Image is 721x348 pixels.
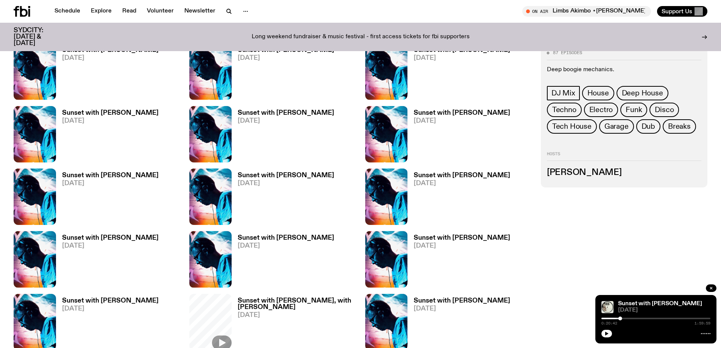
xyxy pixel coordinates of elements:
[547,86,580,100] a: DJ Mix
[86,6,116,17] a: Explore
[547,119,597,134] a: Tech House
[668,122,691,131] span: Breaks
[626,106,642,114] span: Funk
[551,89,575,97] span: DJ Mix
[56,235,159,287] a: Sunset with [PERSON_NAME][DATE]
[14,169,56,225] img: Simon Caldwell stands side on, looking downwards. He has headphones on. Behind him is a brightly ...
[62,243,159,249] span: [DATE]
[663,119,696,134] a: Breaks
[547,103,582,117] a: Techno
[414,235,510,241] h3: Sunset with [PERSON_NAME]
[238,55,334,61] span: [DATE]
[414,118,510,124] span: [DATE]
[618,301,702,307] a: Sunset with [PERSON_NAME]
[189,43,232,100] img: Simon Caldwell stands side on, looking downwards. He has headphones on. Behind him is a brightly ...
[62,172,159,179] h3: Sunset with [PERSON_NAME]
[56,110,159,162] a: Sunset with [PERSON_NAME][DATE]
[238,235,334,241] h3: Sunset with [PERSON_NAME]
[62,180,159,187] span: [DATE]
[238,180,334,187] span: [DATE]
[238,243,334,249] span: [DATE]
[636,119,660,134] a: Dub
[662,8,692,15] span: Support Us
[655,106,674,114] span: Disco
[189,106,232,162] img: Simon Caldwell stands side on, looking downwards. He has headphones on. Behind him is a brightly ...
[238,312,356,318] span: [DATE]
[552,106,576,114] span: Techno
[14,43,56,100] img: Simon Caldwell stands side on, looking downwards. He has headphones on. Behind him is a brightly ...
[649,103,679,117] a: Disco
[604,122,629,131] span: Garage
[232,110,334,162] a: Sunset with [PERSON_NAME][DATE]
[618,307,710,313] span: [DATE]
[62,55,159,61] span: [DATE]
[547,169,701,177] h3: [PERSON_NAME]
[62,306,159,312] span: [DATE]
[587,89,609,97] span: House
[553,51,582,55] span: 87 episodes
[189,169,232,225] img: Simon Caldwell stands side on, looking downwards. He has headphones on. Behind him is a brightly ...
[408,110,510,162] a: Sunset with [PERSON_NAME][DATE]
[601,321,617,325] span: 0:20:42
[232,172,334,225] a: Sunset with [PERSON_NAME][DATE]
[552,122,592,131] span: Tech House
[695,321,710,325] span: 1:59:59
[238,172,334,179] h3: Sunset with [PERSON_NAME]
[14,27,62,47] h3: SYDCITY: [DATE] & [DATE]
[414,306,510,312] span: [DATE]
[408,172,510,225] a: Sunset with [PERSON_NAME][DATE]
[14,231,56,287] img: Simon Caldwell stands side on, looking downwards. He has headphones on. Behind him is a brightly ...
[56,47,159,100] a: Sunset with [PERSON_NAME][DATE]
[617,86,668,100] a: Deep House
[238,298,356,311] h3: Sunset with [PERSON_NAME], with [PERSON_NAME]
[180,6,220,17] a: Newsletter
[522,6,651,17] button: On AirLimbs Akimbo ⋆[PERSON_NAME]⋆
[642,122,655,131] span: Dub
[232,47,334,100] a: Sunset with [PERSON_NAME][DATE]
[50,6,85,17] a: Schedule
[620,103,647,117] a: Funk
[365,106,408,162] img: Simon Caldwell stands side on, looking downwards. He has headphones on. Behind him is a brightly ...
[62,110,159,116] h3: Sunset with [PERSON_NAME]
[365,169,408,225] img: Simon Caldwell stands side on, looking downwards. He has headphones on. Behind him is a brightly ...
[118,6,141,17] a: Read
[189,231,232,287] img: Simon Caldwell stands side on, looking downwards. He has headphones on. Behind him is a brightly ...
[547,66,701,73] p: Deep boogie mechanics.
[657,6,707,17] button: Support Us
[142,6,178,17] a: Volunteer
[408,235,510,287] a: Sunset with [PERSON_NAME][DATE]
[232,235,334,287] a: Sunset with [PERSON_NAME][DATE]
[62,235,159,241] h3: Sunset with [PERSON_NAME]
[365,231,408,287] img: Simon Caldwell stands side on, looking downwards. He has headphones on. Behind him is a brightly ...
[238,110,334,116] h3: Sunset with [PERSON_NAME]
[414,110,510,116] h3: Sunset with [PERSON_NAME]
[414,172,510,179] h3: Sunset with [PERSON_NAME]
[622,89,663,97] span: Deep House
[414,243,510,249] span: [DATE]
[56,172,159,225] a: Sunset with [PERSON_NAME][DATE]
[547,152,701,161] h2: Hosts
[414,180,510,187] span: [DATE]
[584,103,618,117] a: Electro
[62,118,159,124] span: [DATE]
[582,86,614,100] a: House
[365,43,408,100] img: Simon Caldwell stands side on, looking downwards. He has headphones on. Behind him is a brightly ...
[238,118,334,124] span: [DATE]
[408,47,510,100] a: Sunset with [PERSON_NAME][DATE]
[414,55,510,61] span: [DATE]
[62,298,159,304] h3: Sunset with [PERSON_NAME]
[599,119,634,134] a: Garage
[589,106,613,114] span: Electro
[252,34,470,41] p: Long weekend fundraiser & music festival - first access tickets for fbi supporters
[414,298,510,304] h3: Sunset with [PERSON_NAME]
[14,106,56,162] img: Simon Caldwell stands side on, looking downwards. He has headphones on. Behind him is a brightly ...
